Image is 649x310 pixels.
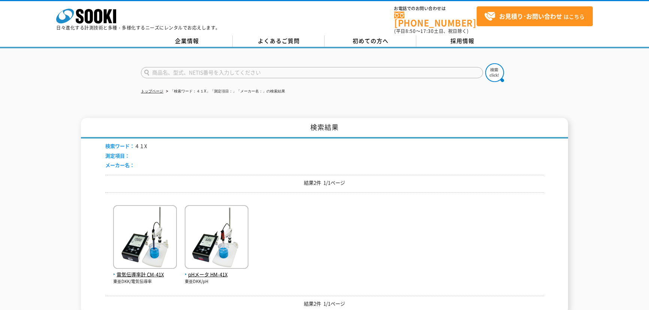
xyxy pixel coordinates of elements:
[185,263,248,279] a: pHメータ HM-41X
[141,36,233,47] a: 企業情報
[416,36,508,47] a: 採用情報
[105,152,130,159] span: 測定項目：
[113,263,177,279] a: 電気伝導率計 CM-41X
[185,205,248,271] img: HM-41X
[81,118,568,139] h1: 検索結果
[185,271,248,279] span: pHメータ HM-41X
[105,142,135,149] span: 検索ワード：
[113,279,177,285] p: 東亜DKK/電気伝導率
[353,37,389,45] span: 初めての方へ
[185,279,248,285] p: 東亜DKK/pH
[405,28,416,34] span: 8:50
[105,142,147,150] li: ４１X
[105,161,135,168] span: メーカー名：
[56,25,220,30] p: 日々進化する計測技術と多種・多様化するニーズにレンタルでお応えします。
[485,63,504,82] img: btn_search.png
[113,271,177,279] span: 電気伝導率計 CM-41X
[141,67,483,78] input: 商品名、型式、NETIS番号を入力してください
[141,89,163,93] a: トップページ
[105,179,544,187] p: 結果2件 1/1ページ
[394,28,468,34] span: (平日 ～ 土日、祝日除く)
[499,12,562,21] strong: お見積り･お問い合わせ
[484,11,585,22] span: はこちら
[113,205,177,271] img: CM-41X
[164,88,285,95] li: 「検索ワード：４１X」「測定項目：」「メーカー名：」の検索結果
[233,36,324,47] a: よくあるご質問
[420,28,434,34] span: 17:30
[477,6,593,26] a: お見積り･お問い合わせはこちら
[394,12,477,27] a: [PHONE_NUMBER]
[394,6,477,11] span: お電話でのお問い合わせは
[105,300,544,308] p: 結果2件 1/1ページ
[324,36,416,47] a: 初めての方へ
